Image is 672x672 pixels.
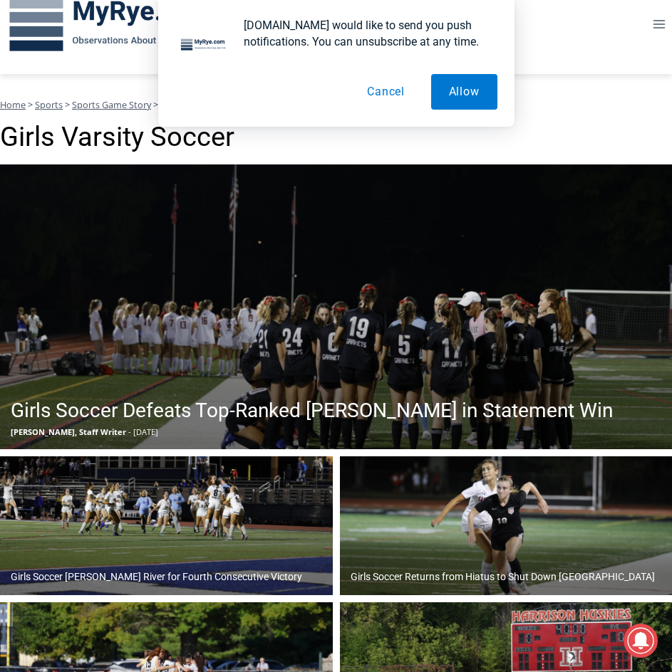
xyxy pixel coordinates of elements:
button: Allow [431,74,497,110]
span: - [128,426,131,437]
span: [PERSON_NAME], Staff Writer [11,426,126,437]
div: 4 [150,120,156,135]
span: Intern @ [DOMAIN_NAME] [363,142,651,174]
h2: Girls Soccer Returns from Hiatus to Shut Down [GEOGRAPHIC_DATA] [351,569,655,584]
div: Live Music [150,42,191,117]
h2: Girls Soccer [PERSON_NAME] River for Fourth Consecutive Victory [11,569,302,584]
span: [DATE] [133,426,158,437]
h2: Girls Soccer Defeats Top-Ranked [PERSON_NAME] in Statement Win [11,396,613,426]
a: Intern @ [DOMAIN_NAME] [343,138,671,177]
div: 6 [167,120,173,135]
div: "[PERSON_NAME] and I covered the [DATE] Parade, which was a really eye opening experience as I ha... [351,1,664,138]
a: [PERSON_NAME] Read Sanctuary Fall Fest: [DATE] [1,142,213,177]
div: / [160,120,163,135]
button: Cancel [349,74,423,110]
img: notification icon [175,17,232,74]
h4: [PERSON_NAME] Read Sanctuary Fall Fest: [DATE] [11,143,190,176]
div: [DOMAIN_NAME] would like to send you push notifications. You can unsubscribe at any time. [232,17,497,50]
